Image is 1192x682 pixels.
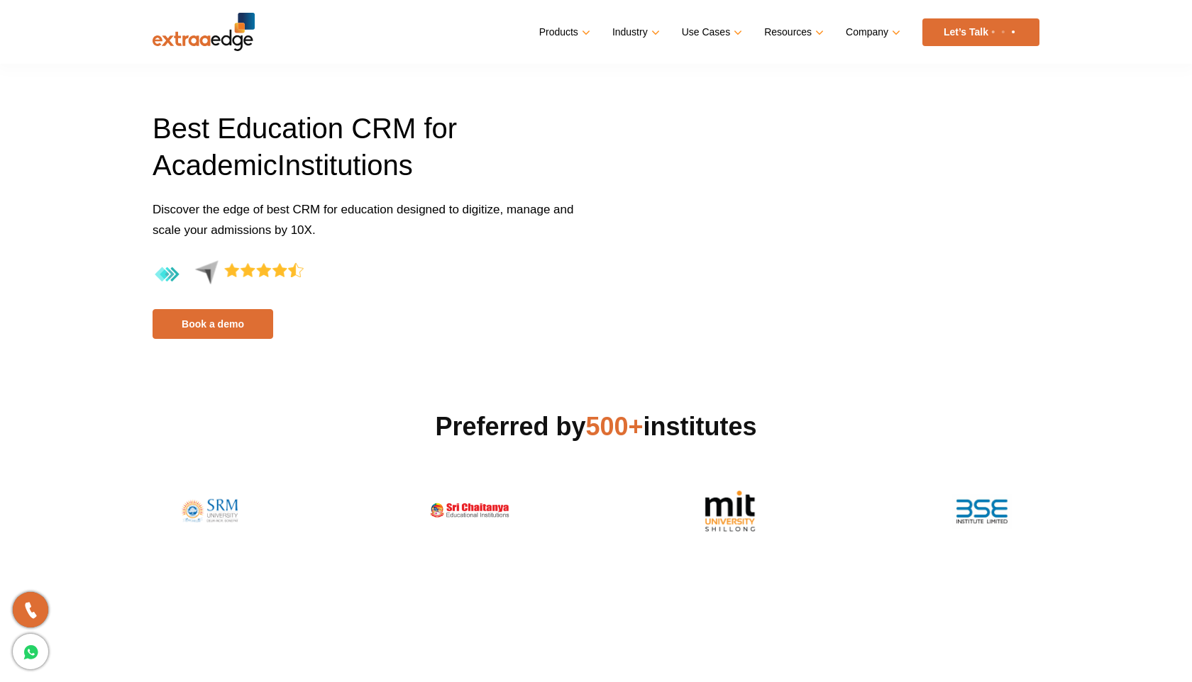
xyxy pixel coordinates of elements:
[153,309,273,339] a: Book a demo
[922,18,1039,46] a: Let’s Talk
[153,110,585,199] h1: Best Education CRM for A I
[539,22,587,43] a: Products
[682,22,739,43] a: Use Cases
[153,410,1039,444] h2: Preferred by institutes
[285,150,413,181] span: nstitutions
[153,203,573,237] span: Discover the edge of best CRM for education designed to digitize, manage and scale your admission...
[172,150,277,181] span: cademic
[612,22,657,43] a: Industry
[153,260,304,289] img: 4.4-aggregate-rating-by-users
[764,22,821,43] a: Resources
[846,22,898,43] a: Company
[586,412,644,441] span: 500+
